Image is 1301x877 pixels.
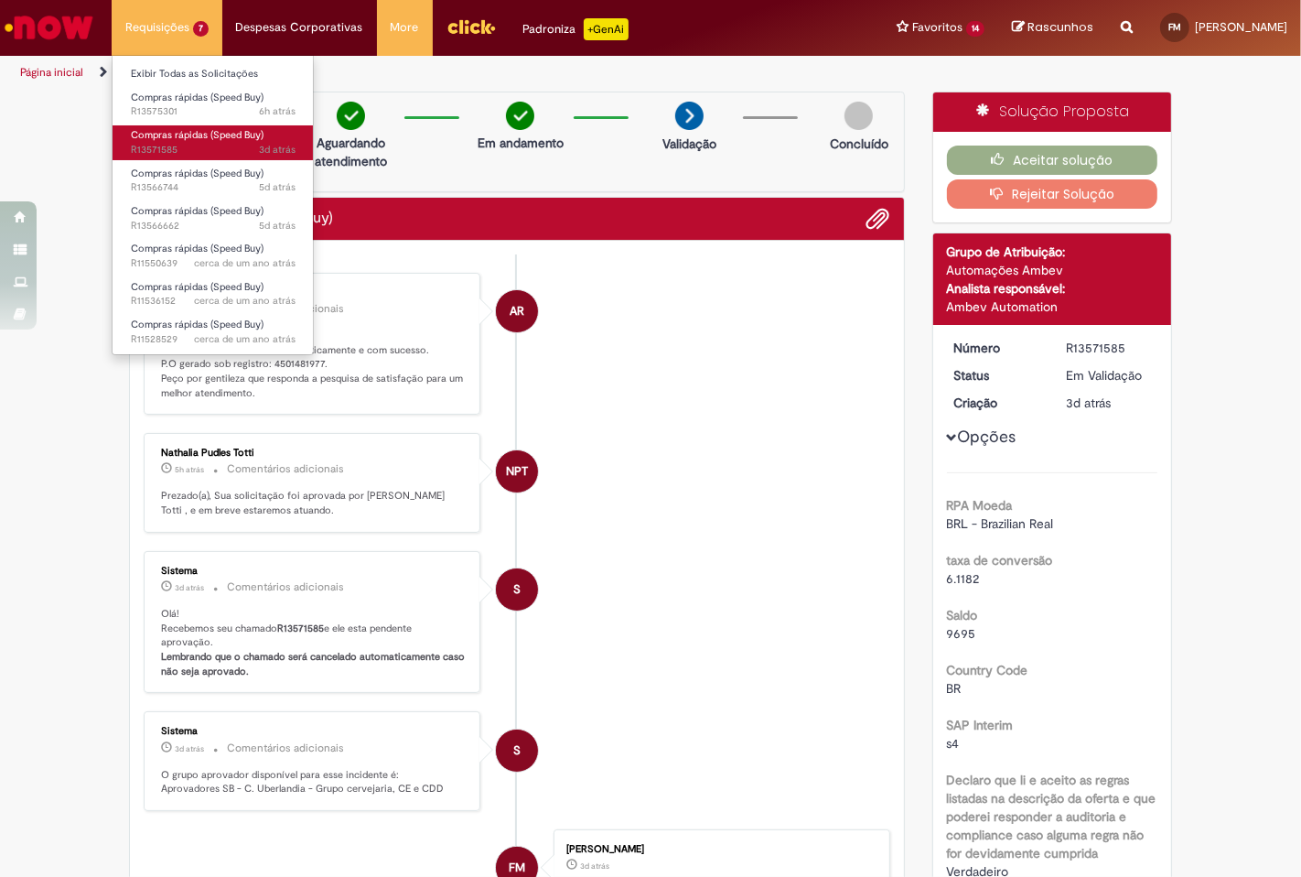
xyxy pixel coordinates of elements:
div: System [496,568,538,611]
b: Saldo [947,607,978,623]
span: Compras rápidas (Speed Buy) [131,167,263,180]
img: click_logo_yellow_360x200.png [446,13,496,40]
span: R13566662 [131,219,296,233]
p: O grupo aprovador disponível para esse incidente é: Aprovadores SB - C. Uberlandia - Grupo cervej... [161,768,466,796]
a: Aberto R11528529 : Compras rápidas (Speed Buy) [113,315,314,349]
time: 25/09/2025 13:38:12 [259,219,296,233]
div: Grupo de Atribuição: [947,243,1158,261]
span: R13575301 [131,104,296,119]
p: Em andamento [478,134,564,152]
div: System [496,730,538,772]
span: Despesas Corporativas [236,18,363,37]
div: R13571585 [1066,339,1151,357]
ul: Requisições [112,55,314,355]
span: Compras rápidas (Speed Buy) [131,91,263,104]
span: Compras rápidas (Speed Buy) [131,128,263,142]
p: Aguardando atendimento [306,134,395,170]
span: 3d atrás [1066,395,1111,411]
small: Comentários adicionais [227,741,344,756]
span: cerca de um ano atrás [194,332,296,346]
b: RPA Moeda [947,497,1013,514]
div: Sistema [161,566,466,577]
button: Rejeitar Solução [947,179,1158,209]
img: arrow-next.png [675,102,704,130]
div: Sistema [161,726,466,737]
span: BR [947,680,962,697]
time: 26/09/2025 16:25:18 [259,143,296,157]
time: 26/09/2025 16:25:25 [175,743,204,754]
div: [PERSON_NAME] [566,844,871,855]
a: Aberto R13575301 : Compras rápidas (Speed Buy) [113,88,314,122]
div: Ambev RPA [496,290,538,332]
a: Exibir Todas as Solicitações [113,64,314,84]
span: More [391,18,419,37]
span: BRL - Brazilian Real [947,515,1054,532]
img: img-circle-grey.png [844,102,873,130]
time: 26/09/2025 16:25:29 [175,582,204,593]
div: 26/09/2025 16:25:17 [1066,394,1151,412]
b: Country Code [947,662,1028,678]
span: R11536152 [131,294,296,309]
span: 5d atrás [259,180,296,194]
span: R13571585 [131,143,296,157]
div: Nathalia Pudles Totti [496,450,538,493]
img: check-circle-green.png [337,102,365,130]
img: ServiceNow [2,9,96,46]
span: 5d atrás [259,219,296,233]
span: 3d atrás [580,861,609,872]
a: Rascunhos [1012,19,1093,37]
div: Em Validação [1066,366,1151,384]
span: Favoritos [912,18,962,37]
b: Declaro que li e aceito as regras listadas na descrição da oferta e que poderei responder a audit... [947,772,1156,861]
span: cerca de um ano atrás [194,256,296,270]
small: Comentários adicionais [227,579,344,595]
time: 29/09/2025 10:41:39 [175,464,204,475]
a: Página inicial [20,65,83,80]
time: 26/09/2025 16:25:17 [1066,395,1111,411]
span: 3d atrás [259,143,296,157]
span: NPT [506,449,528,493]
a: Aberto R13571585 : Compras rápidas (Speed Buy) [113,125,314,159]
span: 14 [966,21,984,37]
b: R13571585 [277,622,324,635]
span: 9695 [947,625,976,642]
span: 7 [193,21,209,37]
p: Concluído [830,135,888,153]
span: 6.1182 [947,570,980,587]
dt: Número [941,339,1053,357]
span: 6h atrás [259,104,296,118]
span: Compras rápidas (Speed Buy) [131,204,263,218]
span: 3d atrás [175,582,204,593]
button: Adicionar anexos [866,207,890,231]
b: taxa de conversão [947,552,1053,568]
div: Ambev Automation [947,298,1158,316]
p: Bom dia, [PERSON_NAME]! O chamado foi atendido automaticamente e com sucesso. P.O gerado sob regi... [161,329,466,401]
span: Requisições [125,18,189,37]
span: S [513,729,521,773]
button: Aceitar solução [947,146,1158,175]
span: FM [1168,21,1181,33]
div: Padroniza [523,18,629,40]
div: Solução Proposta [933,92,1172,132]
span: 3d atrás [175,743,204,754]
time: 22/05/2024 10:02:34 [194,294,296,308]
p: +GenAi [584,18,629,40]
b: SAP Interim [947,717,1014,733]
div: Automações Ambev [947,261,1158,279]
div: Analista responsável: [947,279,1158,298]
span: 5h atrás [175,464,204,475]
span: s4 [947,735,960,752]
span: Compras rápidas (Speed Buy) [131,280,263,294]
span: Compras rápidas (Speed Buy) [131,318,263,331]
a: Aberto R11536152 : Compras rápidas (Speed Buy) [113,277,314,311]
time: 29/09/2025 09:27:26 [259,104,296,118]
p: Validação [662,135,716,153]
b: Lembrando que o chamado será cancelado automaticamente caso não seja aprovado. [161,650,468,678]
span: R13566744 [131,180,296,195]
time: 20/05/2024 13:52:43 [194,332,296,346]
dt: Status [941,366,1053,384]
a: Aberto R11550639 : Compras rápidas (Speed Buy) [113,239,314,273]
p: Prezado(a), Sua solicitação foi aprovada por [PERSON_NAME] Totti , e em breve estaremos atuando. [161,489,466,517]
p: Olá! Recebemos seu chamado e ele esta pendente aprovação. [161,607,466,679]
span: R11550639 [131,256,296,271]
